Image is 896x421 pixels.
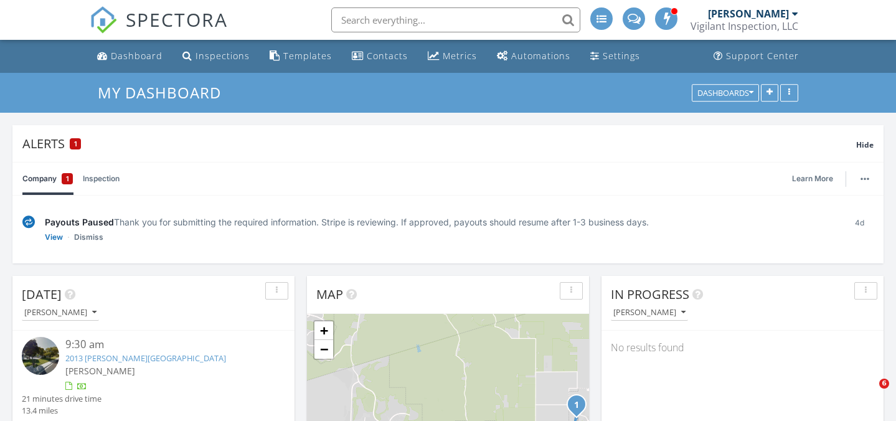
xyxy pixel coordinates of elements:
[601,331,884,364] div: No results found
[22,286,62,303] span: [DATE]
[65,352,226,364] a: 2013 [PERSON_NAME][GEOGRAPHIC_DATA]
[65,365,135,377] span: [PERSON_NAME]
[98,82,232,103] a: My Dashboard
[331,7,580,32] input: Search everything...
[111,50,163,62] div: Dashboard
[22,305,99,321] button: [PERSON_NAME]
[90,17,228,43] a: SPECTORA
[443,50,477,62] div: Metrics
[692,84,759,102] button: Dashboards
[22,337,59,374] img: streetview
[22,215,35,229] img: under-review-2fe708636b114a7f4b8d.svg
[283,50,332,62] div: Templates
[45,231,63,244] a: View
[65,337,263,352] div: 9:30 am
[511,50,570,62] div: Automations
[603,50,640,62] div: Settings
[74,140,77,148] span: 1
[196,50,250,62] div: Inspections
[423,45,482,68] a: Metrics
[708,7,789,20] div: [PERSON_NAME]
[709,45,804,68] a: Support Center
[45,215,836,229] div: Thank you for submitting the required information. Stripe is reviewing. If approved, payouts shou...
[726,50,799,62] div: Support Center
[611,305,688,321] button: [PERSON_NAME]
[367,50,408,62] div: Contacts
[177,45,255,68] a: Inspections
[585,45,645,68] a: Settings
[22,135,856,152] div: Alerts
[66,173,69,185] span: 1
[879,379,889,389] span: 6
[22,405,101,417] div: 13.4 miles
[83,163,120,195] a: Inspection
[846,215,874,244] div: 4d
[613,308,686,317] div: [PERSON_NAME]
[22,163,73,195] a: Company
[314,321,333,340] a: Zoom in
[697,88,753,97] div: Dashboards
[90,6,117,34] img: The Best Home Inspection Software - Spectora
[74,231,103,244] a: Dismiss
[492,45,575,68] a: Automations (Advanced)
[126,6,228,32] span: SPECTORA
[577,404,584,412] div: 2013 Galloway Common, Livermore, CA 94551
[347,45,413,68] a: Contacts
[861,177,869,180] img: ellipsis-632cfdd7c38ec3a7d453.svg
[316,286,343,303] span: Map
[854,379,884,409] iframe: Intercom live chat
[24,308,97,317] div: [PERSON_NAME]
[92,45,167,68] a: Dashboard
[45,217,114,227] span: Payouts Paused
[265,45,337,68] a: Templates
[22,337,285,417] a: 9:30 am 2013 [PERSON_NAME][GEOGRAPHIC_DATA] [PERSON_NAME] 21 minutes drive time 13.4 miles
[856,140,874,150] span: Hide
[22,393,101,405] div: 21 minutes drive time
[314,340,333,359] a: Zoom out
[574,401,579,410] i: 1
[792,173,841,185] a: Learn More
[691,20,798,32] div: Vigilant Inspection, LLC
[611,286,689,303] span: In Progress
